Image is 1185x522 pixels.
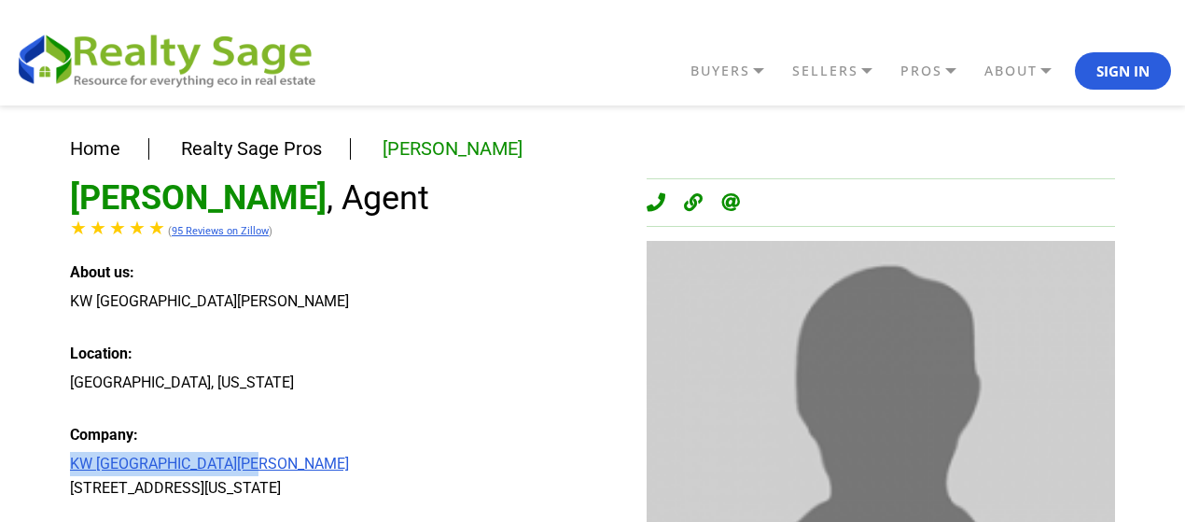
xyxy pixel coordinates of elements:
h1: [PERSON_NAME] [70,178,619,218]
a: SELLERS [788,55,896,87]
button: Sign In [1075,52,1171,90]
a: ABOUT [980,55,1075,87]
div: About us: [70,261,619,285]
a: [PERSON_NAME] [383,137,523,160]
div: [STREET_ADDRESS][US_STATE] [70,452,619,501]
div: Location: [70,342,619,366]
div: ( ) [70,219,619,244]
div: Company: [70,423,619,447]
a: Realty Sage Pros [181,137,322,160]
a: Home [70,137,120,160]
img: REALTY SAGE [14,28,331,90]
a: KW [GEOGRAPHIC_DATA][PERSON_NAME] [70,455,349,473]
div: Rating of this product is 5.0 out of 5. [70,219,168,237]
a: PROS [896,55,980,87]
a: 95 Reviews on Zillow [172,225,269,237]
a: BUYERS [686,55,788,87]
div: KW [GEOGRAPHIC_DATA][PERSON_NAME] [70,289,619,314]
span: , Agent [327,178,429,218]
div: [GEOGRAPHIC_DATA], [US_STATE] [70,371,619,395]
